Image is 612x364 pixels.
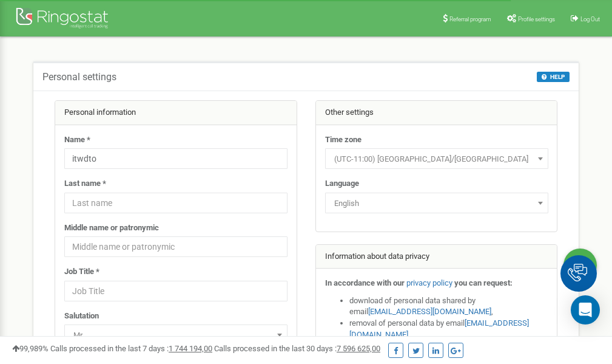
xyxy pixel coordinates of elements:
[449,16,491,22] span: Referral program
[337,344,380,353] u: 7 596 625,00
[64,281,288,301] input: Job Title
[69,327,283,344] span: Mr.
[64,266,99,278] label: Job Title *
[64,148,288,169] input: Name
[518,16,555,22] span: Profile settings
[325,148,548,169] span: (UTC-11:00) Pacific/Midway
[349,318,548,340] li: removal of personal data by email ,
[580,16,600,22] span: Log Out
[316,245,557,269] div: Information about data privacy
[64,311,99,322] label: Salutation
[169,344,212,353] u: 1 744 194,00
[325,278,405,287] strong: In accordance with our
[64,193,288,213] input: Last name
[214,344,380,353] span: Calls processed in the last 30 days :
[64,236,288,257] input: Middle name or patronymic
[329,151,544,168] span: (UTC-11:00) Pacific/Midway
[325,193,548,213] span: English
[55,101,297,125] div: Personal information
[64,134,90,146] label: Name *
[316,101,557,125] div: Other settings
[406,278,452,287] a: privacy policy
[42,72,116,83] h5: Personal settings
[64,222,159,234] label: Middle name or patronymic
[12,344,49,353] span: 99,989%
[64,178,106,190] label: Last name *
[454,278,513,287] strong: you can request:
[349,295,548,318] li: download of personal data shared by email ,
[64,325,288,345] span: Mr.
[571,295,600,325] div: Open Intercom Messenger
[325,134,361,146] label: Time zone
[368,307,491,316] a: [EMAIL_ADDRESS][DOMAIN_NAME]
[50,344,212,353] span: Calls processed in the last 7 days :
[329,195,544,212] span: English
[537,72,570,82] button: HELP
[325,178,359,190] label: Language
